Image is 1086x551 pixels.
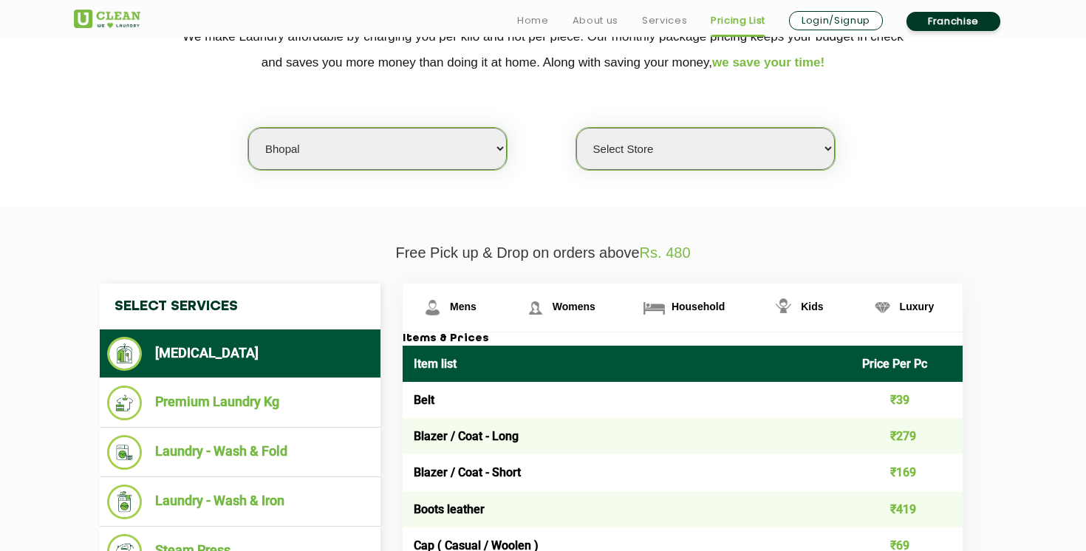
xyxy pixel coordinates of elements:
[789,11,883,30] a: Login/Signup
[906,12,1000,31] a: Franchise
[403,382,851,418] td: Belt
[851,491,963,527] td: ₹419
[74,24,1012,75] p: We make Laundry affordable by charging you per kilo and not per piece. Our monthly package pricin...
[74,244,1012,261] p: Free Pick up & Drop on orders above
[403,418,851,454] td: Blazer / Coat - Long
[672,301,725,312] span: Household
[107,337,142,371] img: Dry Cleaning
[403,332,963,346] h3: Items & Prices
[711,12,765,30] a: Pricing List
[712,55,824,69] span: we save your time!
[403,454,851,490] td: Blazer / Coat - Short
[522,295,548,321] img: Womens
[107,435,142,470] img: Laundry - Wash & Fold
[640,244,691,261] span: Rs. 480
[74,10,140,28] img: UClean Laundry and Dry Cleaning
[851,346,963,382] th: Price Per Pc
[403,491,851,527] td: Boots leather
[107,435,373,470] li: Laundry - Wash & Fold
[107,485,142,519] img: Laundry - Wash & Iron
[573,12,618,30] a: About us
[107,337,373,371] li: [MEDICAL_DATA]
[641,295,667,321] img: Household
[403,346,851,382] th: Item list
[771,295,796,321] img: Kids
[100,284,380,329] h4: Select Services
[450,301,477,312] span: Mens
[851,454,963,490] td: ₹169
[107,485,373,519] li: Laundry - Wash & Iron
[900,301,935,312] span: Luxury
[107,386,142,420] img: Premium Laundry Kg
[642,12,687,30] a: Services
[420,295,445,321] img: Mens
[517,12,549,30] a: Home
[870,295,895,321] img: Luxury
[801,301,823,312] span: Kids
[851,418,963,454] td: ₹279
[553,301,595,312] span: Womens
[107,386,373,420] li: Premium Laundry Kg
[851,382,963,418] td: ₹39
